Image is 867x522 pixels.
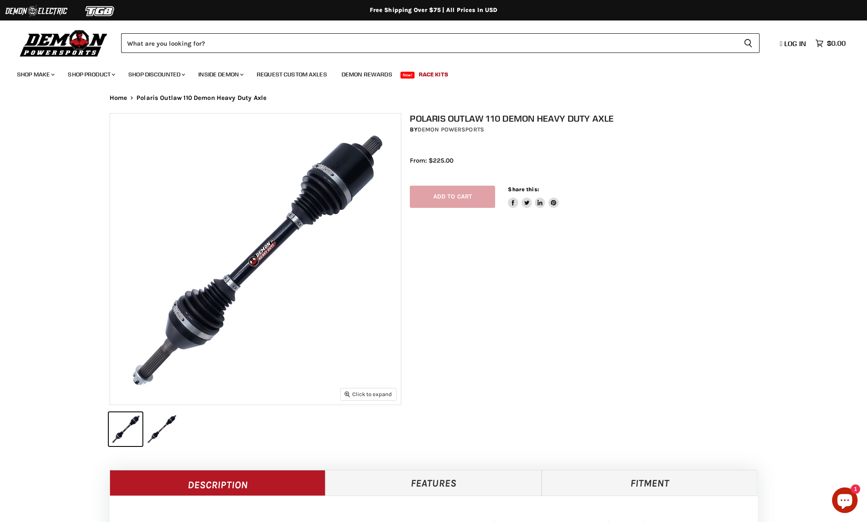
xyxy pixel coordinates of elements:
[250,66,333,83] a: Request Custom Axles
[192,66,249,83] a: Inside Demon
[508,186,539,192] span: Share this:
[542,470,758,496] a: Fitment
[110,470,326,496] a: Description
[122,66,190,83] a: Shop Discounted
[68,3,132,19] img: TGB Logo 2
[109,412,142,446] button: IMAGE thumbnail
[508,186,559,208] aside: Share this:
[110,94,128,102] a: Home
[145,412,179,446] button: IMAGE thumbnail
[400,72,415,79] span: New!
[325,470,542,496] a: Features
[110,114,401,405] img: IMAGE
[341,388,396,400] button: Click to expand
[811,37,850,50] a: $0.00
[737,33,760,53] button: Search
[93,6,775,14] div: Free Shipping Over $75 | All Prices In USD
[121,33,760,53] form: Product
[11,66,60,83] a: Shop Make
[93,94,775,102] nav: Breadcrumbs
[418,126,484,133] a: Demon Powersports
[17,28,110,58] img: Demon Powersports
[412,66,455,83] a: Race Kits
[11,62,844,83] ul: Main menu
[829,487,860,515] inbox-online-store-chat: Shopify online store chat
[136,94,267,102] span: Polaris Outlaw 110 Demon Heavy Duty Axle
[410,157,453,164] span: From: $225.00
[61,66,120,83] a: Shop Product
[4,3,68,19] img: Demon Electric Logo 2
[121,33,737,53] input: Search
[827,39,846,47] span: $0.00
[776,40,811,47] a: Log in
[345,391,392,397] span: Click to expand
[335,66,399,83] a: Demon Rewards
[410,113,766,124] h1: Polaris Outlaw 110 Demon Heavy Duty Axle
[784,39,806,48] span: Log in
[410,125,766,134] div: by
